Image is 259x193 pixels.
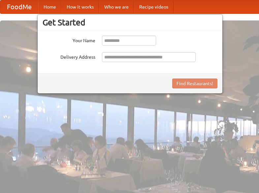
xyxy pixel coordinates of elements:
[134,0,174,14] a: Recipe videos
[43,52,95,60] label: Delivery Address
[43,17,217,27] h3: Get Started
[38,0,61,14] a: Home
[99,0,134,14] a: Who we are
[43,36,95,44] label: Your Name
[172,79,217,88] button: Find Restaurants!
[61,0,99,14] a: How it works
[0,0,38,14] a: FoodMe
